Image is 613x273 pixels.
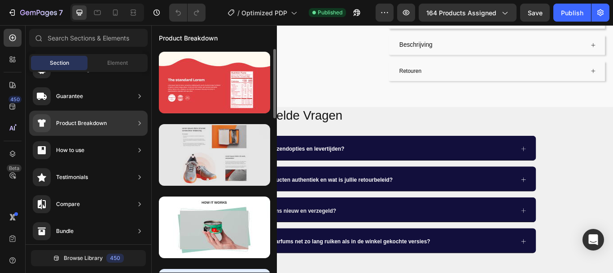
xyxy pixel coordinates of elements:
span: Published [318,9,342,17]
div: Publish [561,8,583,18]
span: / [237,8,240,18]
span: Zijn jullie producten authentiek en wat is jullie retourbeleid? [102,177,281,184]
span: Optimized PDP [241,8,287,18]
button: Browse Library450 [31,250,146,266]
div: Bundle [56,227,74,236]
span: Section [50,59,69,67]
button: 164 products assigned [419,4,517,22]
span: Zijn alle parfums nieuw en verzegeld? [102,213,215,220]
button: Save [520,4,550,22]
button: 7 [4,4,67,22]
div: Product Breakdown [56,119,107,128]
button: Publish [553,4,591,22]
span: Browse Library [64,254,103,262]
div: Guarantee [56,92,83,101]
span: Element [107,59,128,67]
div: Beta [7,165,22,172]
span: Save [528,9,543,17]
span: 164 products assigned [426,8,496,18]
span: Wat zijn de verzendopties en levertijden? [102,141,225,148]
div: How to use [56,146,84,155]
iframe: Design area [151,25,613,273]
span: Blijven jullie parfums net zo lang ruiken als in de winkel gekochte versies? [102,249,325,256]
input: Search Sections & Elements [29,29,148,47]
div: Testimonials [56,173,88,182]
div: 450 [106,254,124,263]
div: Open Intercom Messenger [582,229,604,251]
h2: Veelgestelde Vragen [90,95,449,116]
div: Undo/Redo [169,4,206,22]
div: 450 [9,96,22,103]
div: Compare [56,200,80,209]
span: Retouren [289,50,315,57]
p: 7 [59,7,63,18]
